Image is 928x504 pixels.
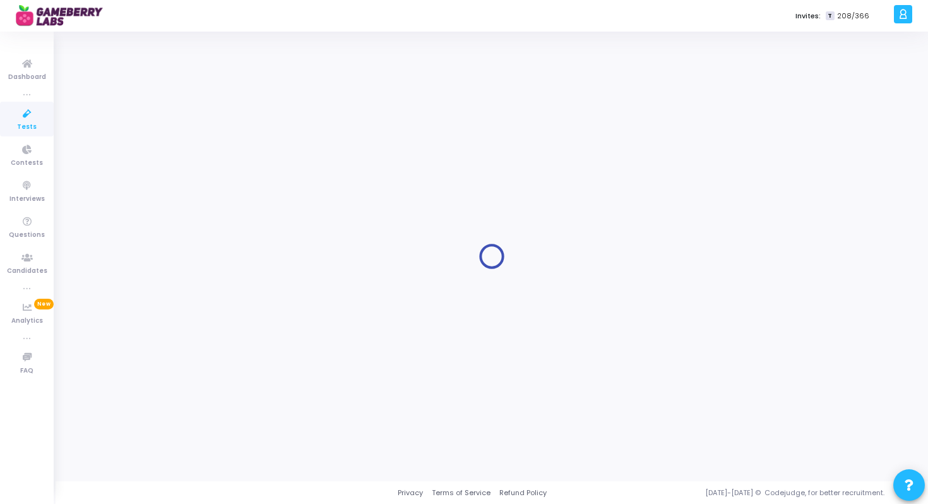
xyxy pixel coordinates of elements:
[8,72,46,83] span: Dashboard
[34,299,54,309] span: New
[17,122,37,133] span: Tests
[20,366,33,376] span: FAQ
[9,230,45,241] span: Questions
[11,316,43,327] span: Analytics
[7,266,47,277] span: Candidates
[826,11,834,21] span: T
[547,488,912,498] div: [DATE]-[DATE] © Codejudge, for better recruitment.
[16,3,110,28] img: logo
[837,11,869,21] span: 208/366
[795,11,821,21] label: Invites:
[9,194,45,205] span: Interviews
[398,488,423,498] a: Privacy
[11,158,43,169] span: Contests
[499,488,547,498] a: Refund Policy
[432,488,491,498] a: Terms of Service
